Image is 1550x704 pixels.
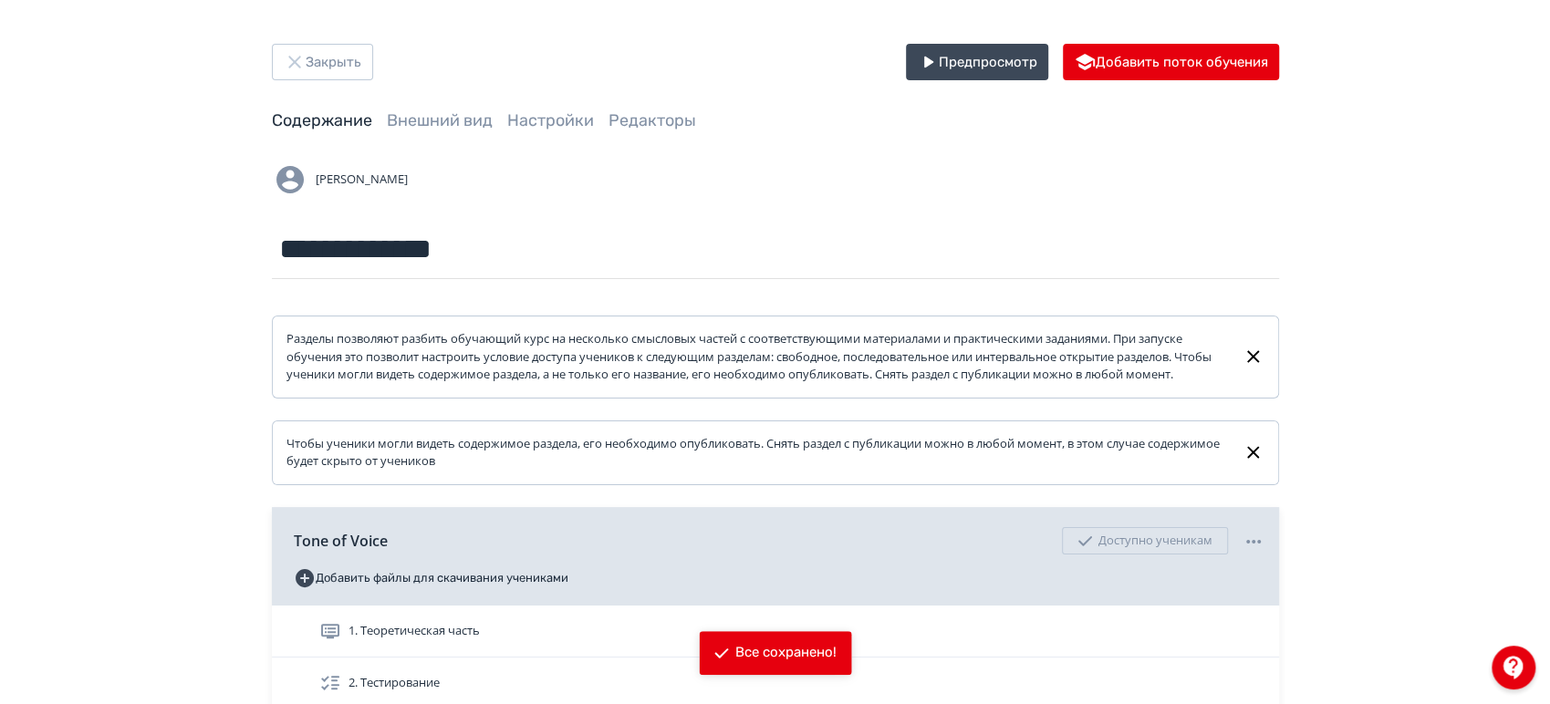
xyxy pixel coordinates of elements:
a: Редакторы [609,110,696,130]
div: Доступно ученикам [1062,527,1228,554]
div: Все сохранено! [735,644,837,662]
button: Закрыть [272,44,373,80]
span: 1. Теоретическая часть [348,622,480,640]
a: Содержание [272,110,372,130]
a: Внешний вид [387,110,493,130]
button: Предпросмотр [906,44,1048,80]
button: Добавить файлы для скачивания учениками [294,564,568,593]
a: Настройки [507,110,594,130]
div: Чтобы ученики могли видеть содержимое раздела, его необходимо опубликовать. Снять раздел с публик... [286,435,1229,471]
button: Добавить поток обучения [1063,44,1279,80]
div: 1. Теоретическая часть [272,606,1279,657]
div: Разделы позволяют разбить обучающий курс на несколько смысловых частей с соответствующими материа... [286,330,1229,384]
span: Tone of Voice [294,530,388,552]
span: [PERSON_NAME] [316,171,408,189]
span: 2. Тестирование [348,674,440,692]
